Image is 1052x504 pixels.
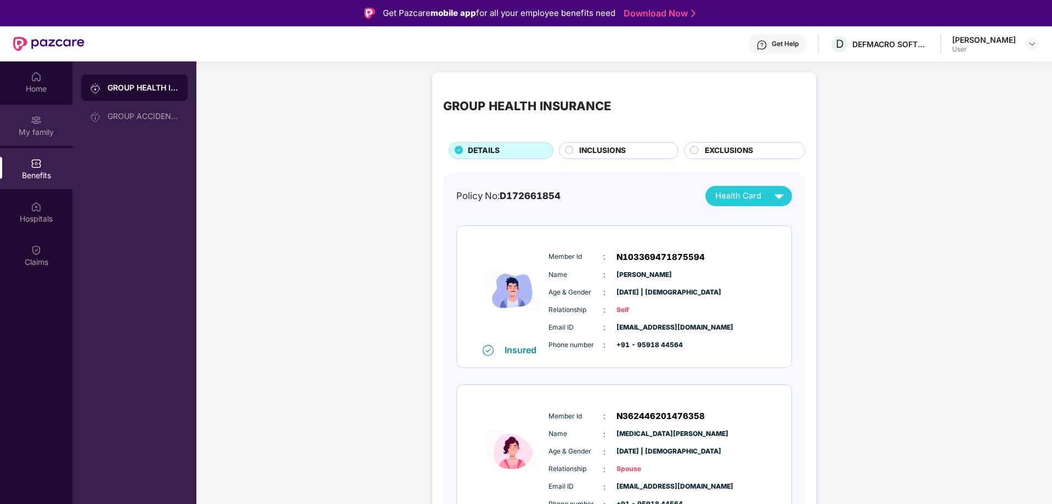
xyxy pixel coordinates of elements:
img: Stroke [691,8,695,19]
span: Member Id [548,411,603,422]
span: Age & Gender [548,446,603,457]
img: svg+xml;base64,PHN2ZyBpZD0iQ2xhaW0iIHhtbG5zPSJodHRwOi8vd3d3LnczLm9yZy8yMDAwL3N2ZyIgd2lkdGg9IjIwIi... [31,245,42,256]
img: svg+xml;base64,PHN2ZyBpZD0iQmVuZWZpdHMiIHhtbG5zPSJodHRwOi8vd3d3LnczLm9yZy8yMDAwL3N2ZyIgd2lkdGg9Ij... [31,158,42,169]
div: User [952,45,1016,54]
span: [MEDICAL_DATA][PERSON_NAME] [617,429,671,439]
img: Logo [364,8,375,19]
img: icon [480,237,546,344]
a: Download Now [624,8,692,19]
span: [EMAIL_ADDRESS][DOMAIN_NAME] [617,482,671,492]
span: [PERSON_NAME] [617,270,671,280]
div: GROUP HEALTH INSURANCE [108,82,179,93]
span: : [603,428,606,440]
span: +91 - 95918 44564 [617,340,671,350]
span: INCLUSIONS [579,145,626,157]
span: Relationship [548,305,603,315]
strong: mobile app [431,8,476,18]
img: svg+xml;base64,PHN2ZyBpZD0iSGVscC0zMngzMiIgeG1sbnM9Imh0dHA6Ly93d3cudzMub3JnLzIwMDAvc3ZnIiB3aWR0aD... [756,39,767,50]
div: DEFMACRO SOFTWARE PRIVATE LIMITED [852,39,929,49]
div: GROUP ACCIDENTAL INSURANCE [108,112,179,121]
span: Phone number [548,340,603,350]
img: svg+xml;base64,PHN2ZyB4bWxucz0iaHR0cDovL3d3dy53My5vcmcvMjAwMC9zdmciIHdpZHRoPSIxNiIgaGVpZ2h0PSIxNi... [483,345,494,356]
span: : [603,446,606,458]
span: : [603,339,606,351]
span: DETAILS [468,145,500,157]
span: Name [548,270,603,280]
div: Policy No: [456,189,561,203]
span: : [603,410,606,422]
span: Name [548,429,603,439]
img: svg+xml;base64,PHN2ZyBpZD0iSG9tZSIgeG1sbnM9Imh0dHA6Ly93d3cudzMub3JnLzIwMDAvc3ZnIiB3aWR0aD0iMjAiIG... [31,71,42,82]
span: D [836,37,844,50]
span: : [603,481,606,493]
div: GROUP HEALTH INSURANCE [443,97,611,115]
img: svg+xml;base64,PHN2ZyB4bWxucz0iaHR0cDovL3d3dy53My5vcmcvMjAwMC9zdmciIHZpZXdCb3g9IjAgMCAyNCAyNCIgd2... [770,186,789,206]
img: svg+xml;base64,PHN2ZyBpZD0iRHJvcGRvd24tMzJ4MzIiIHhtbG5zPSJodHRwOi8vd3d3LnczLm9yZy8yMDAwL3N2ZyIgd2... [1028,39,1037,48]
span: Email ID [548,482,603,492]
span: : [603,463,606,475]
div: Insured [505,344,543,355]
span: : [603,286,606,298]
img: svg+xml;base64,PHN2ZyB3aWR0aD0iMjAiIGhlaWdodD0iMjAiIHZpZXdCb3g9IjAgMCAyMCAyMCIgZmlsbD0ibm9uZSIgeG... [90,83,101,94]
img: icon [480,397,546,503]
span: : [603,321,606,333]
span: Email ID [548,322,603,333]
span: [DATE] | [DEMOGRAPHIC_DATA] [617,446,671,457]
span: Age & Gender [548,287,603,298]
span: [DATE] | [DEMOGRAPHIC_DATA] [617,287,671,298]
span: Health Card [715,190,761,202]
span: D172661854 [500,190,561,201]
span: : [603,251,606,263]
span: N362446201476358 [617,410,705,423]
img: svg+xml;base64,PHN2ZyBpZD0iSG9zcGl0YWxzIiB4bWxucz0iaHR0cDovL3d3dy53My5vcmcvMjAwMC9zdmciIHdpZHRoPS... [31,201,42,212]
div: Get Pazcare for all your employee benefits need [383,7,615,20]
span: : [603,304,606,316]
span: [EMAIL_ADDRESS][DOMAIN_NAME] [617,322,671,333]
span: EXCLUSIONS [705,145,753,157]
img: svg+xml;base64,PHN2ZyB3aWR0aD0iMjAiIGhlaWdodD0iMjAiIHZpZXdCb3g9IjAgMCAyMCAyMCIgZmlsbD0ibm9uZSIgeG... [31,115,42,126]
div: [PERSON_NAME] [952,35,1016,45]
span: : [603,269,606,281]
img: New Pazcare Logo [13,37,84,51]
button: Health Card [705,186,792,206]
img: svg+xml;base64,PHN2ZyB3aWR0aD0iMjAiIGhlaWdodD0iMjAiIHZpZXdCb3g9IjAgMCAyMCAyMCIgZmlsbD0ibm9uZSIgeG... [90,111,101,122]
span: Spouse [617,464,671,474]
span: Member Id [548,252,603,262]
span: Relationship [548,464,603,474]
span: Self [617,305,671,315]
span: N103369471875594 [617,251,705,264]
div: Get Help [772,39,799,48]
